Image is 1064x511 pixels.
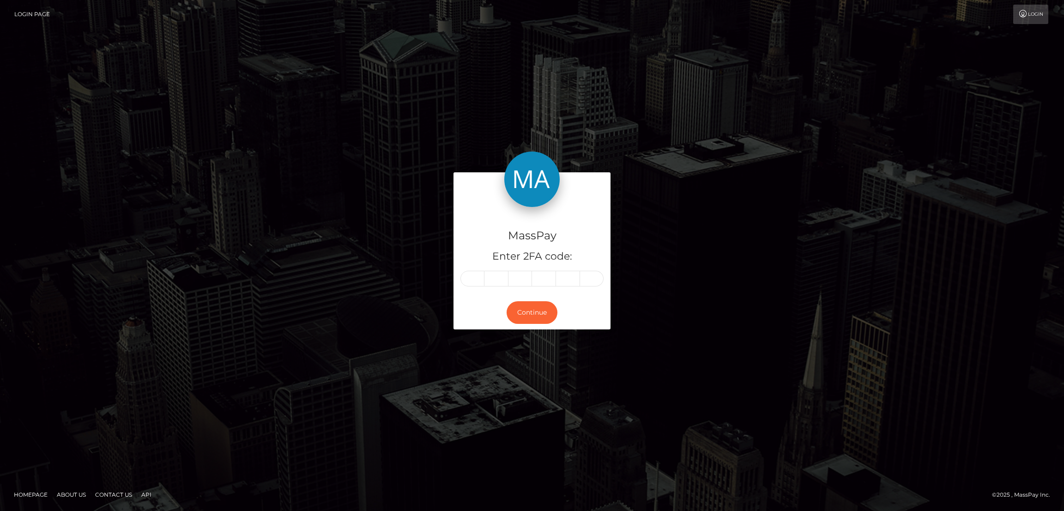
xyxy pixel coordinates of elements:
img: MassPay [504,152,560,207]
a: API [138,487,155,502]
a: Homepage [10,487,51,502]
a: About Us [53,487,90,502]
button: Continue [507,301,557,324]
a: Login Page [14,5,50,24]
h4: MassPay [460,228,604,244]
a: Contact Us [91,487,136,502]
a: Login [1013,5,1048,24]
h5: Enter 2FA code: [460,249,604,264]
div: © 2025 , MassPay Inc. [992,490,1057,500]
